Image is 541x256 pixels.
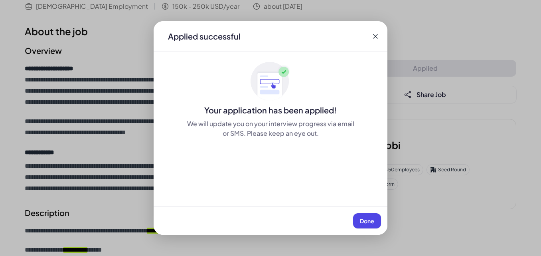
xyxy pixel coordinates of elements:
[251,62,290,101] img: ApplyedMaskGroup3.svg
[168,31,241,42] div: Applied successful
[360,217,374,224] span: Done
[186,119,355,138] div: We will update you on your interview progress via email or SMS. Please keep an eye out.
[154,105,387,116] div: Your application has been applied!
[353,213,381,228] button: Done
